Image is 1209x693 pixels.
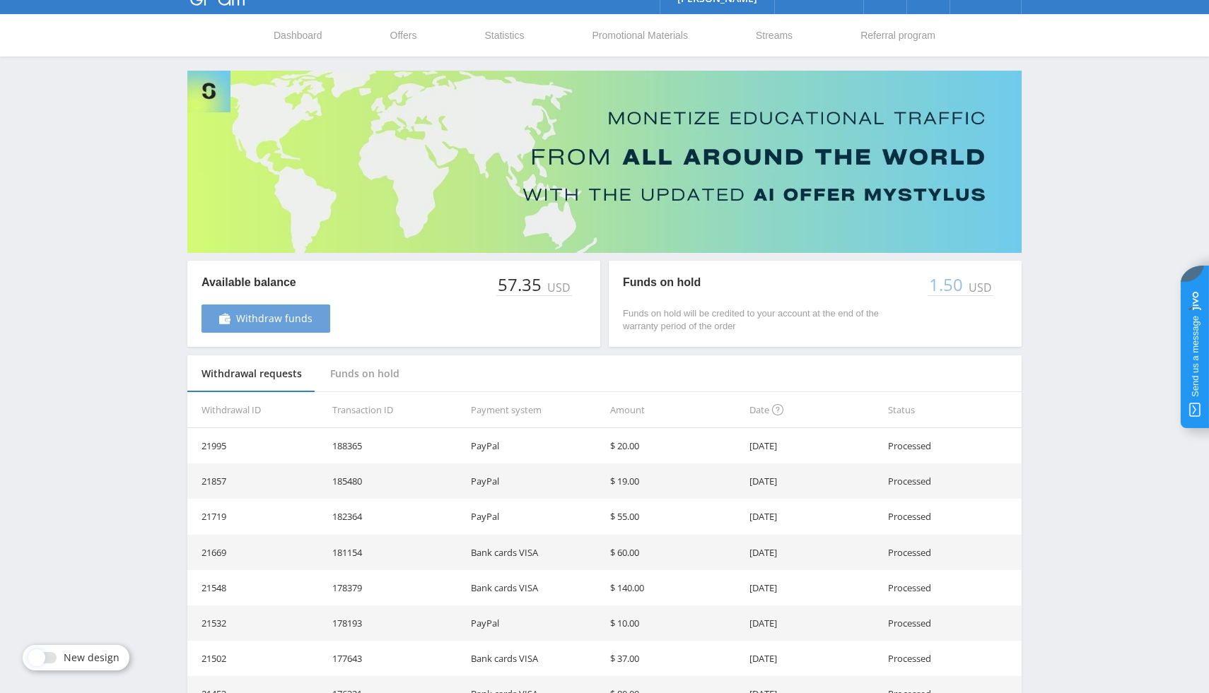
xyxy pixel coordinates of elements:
td: 188365 [327,428,466,463]
a: Dashboard [272,14,324,57]
td: Processed [882,428,1022,463]
td: [DATE] [744,641,883,676]
th: Date [744,392,883,428]
th: Withdrawal ID [187,392,327,428]
a: Offers [389,14,419,57]
span: New design [64,652,119,663]
td: PayPal [465,428,604,463]
td: 178379 [327,570,466,605]
a: Statistics [483,14,525,57]
td: Bank cards VISA [465,641,604,676]
th: Transaction ID [327,392,466,428]
td: $ 60.00 [604,535,744,570]
td: 21669 [187,535,327,570]
td: 178193 [327,605,466,641]
td: $ 140.00 [604,570,744,605]
th: Amount [604,392,744,428]
a: Streams [754,14,794,57]
td: [DATE] [744,570,883,605]
td: Processed [882,605,1022,641]
td: $ 10.00 [604,605,744,641]
td: Processed [882,535,1022,570]
td: [DATE] [744,535,883,570]
td: Bank cards VISA [465,535,604,570]
td: $ 37.00 [604,641,744,676]
p: Funds on hold will be credited to your account at the end of the warranty period of the order [623,307,913,333]
td: 21995 [187,428,327,463]
td: 177643 [327,641,466,676]
p: Available balance [201,275,330,290]
td: 21502 [187,641,327,676]
td: $ 20.00 [604,428,744,463]
div: 57.35 [496,275,544,295]
div: USD [966,281,993,294]
td: 185480 [327,463,466,499]
a: Referral program [859,14,937,57]
span: Withdraw funds [236,313,313,324]
img: Banner [187,71,1022,253]
div: Funds on hold [316,355,414,393]
p: Funds on hold [623,275,913,290]
td: 181154 [327,535,466,570]
td: PayPal [465,499,604,534]
th: Payment system [465,392,604,428]
td: [DATE] [744,463,883,499]
div: 1.50 [928,275,966,295]
a: Promotional Materials [591,14,689,57]
td: [DATE] [744,605,883,641]
td: Processed [882,641,1022,676]
td: Bank cards VISA [465,570,604,605]
td: $ 19.00 [604,463,744,499]
td: 21857 [187,463,327,499]
td: 21719 [187,499,327,534]
td: Processed [882,463,1022,499]
td: Processed [882,499,1022,534]
td: Processed [882,570,1022,605]
td: 182364 [327,499,466,534]
td: 21532 [187,605,327,641]
td: PayPal [465,605,604,641]
td: $ 55.00 [604,499,744,534]
div: Withdrawal requests [187,355,316,393]
td: PayPal [465,463,604,499]
td: [DATE] [744,499,883,534]
a: Withdraw funds [201,304,330,333]
th: Status [882,392,1022,428]
td: [DATE] [744,428,883,463]
div: USD [544,281,572,294]
td: 21548 [187,570,327,605]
